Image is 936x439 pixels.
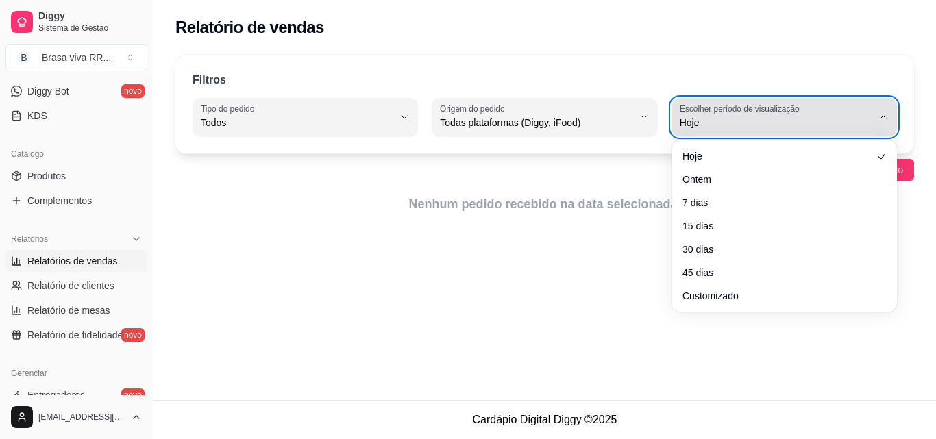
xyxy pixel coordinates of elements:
[27,279,114,292] span: Relatório de clientes
[682,173,872,186] span: Ontem
[27,328,123,342] span: Relatório de fidelidade
[5,362,147,384] div: Gerenciar
[682,289,872,303] span: Customizado
[38,412,125,423] span: [EMAIL_ADDRESS][DOMAIN_NAME]
[153,400,936,439] footer: Cardápio Digital Diggy © 2025
[193,72,226,88] p: Filtros
[682,242,872,256] span: 30 dias
[11,234,48,244] span: Relatórios
[27,388,85,402] span: Entregadores
[42,51,111,64] div: Brasa viva RR ...
[201,116,393,129] span: Todos
[27,169,66,183] span: Produtos
[682,149,872,163] span: Hoje
[5,44,147,71] button: Select a team
[175,16,324,38] h2: Relatório de vendas
[682,196,872,210] span: 7 dias
[27,254,118,268] span: Relatórios de vendas
[680,103,804,114] label: Escolher período de visualização
[440,116,632,129] span: Todas plataformas (Diggy, iFood)
[201,103,259,114] label: Tipo do pedido
[27,84,69,98] span: Diggy Bot
[175,195,914,214] article: Nenhum pedido recebido na data selecionada.
[38,23,142,34] span: Sistema de Gestão
[17,51,31,64] span: B
[27,194,92,208] span: Complementos
[38,10,142,23] span: Diggy
[440,103,509,114] label: Origem do pedido
[680,116,872,129] span: Hoje
[5,143,147,165] div: Catálogo
[27,303,110,317] span: Relatório de mesas
[27,109,47,123] span: KDS
[682,266,872,279] span: 45 dias
[682,219,872,233] span: 15 dias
